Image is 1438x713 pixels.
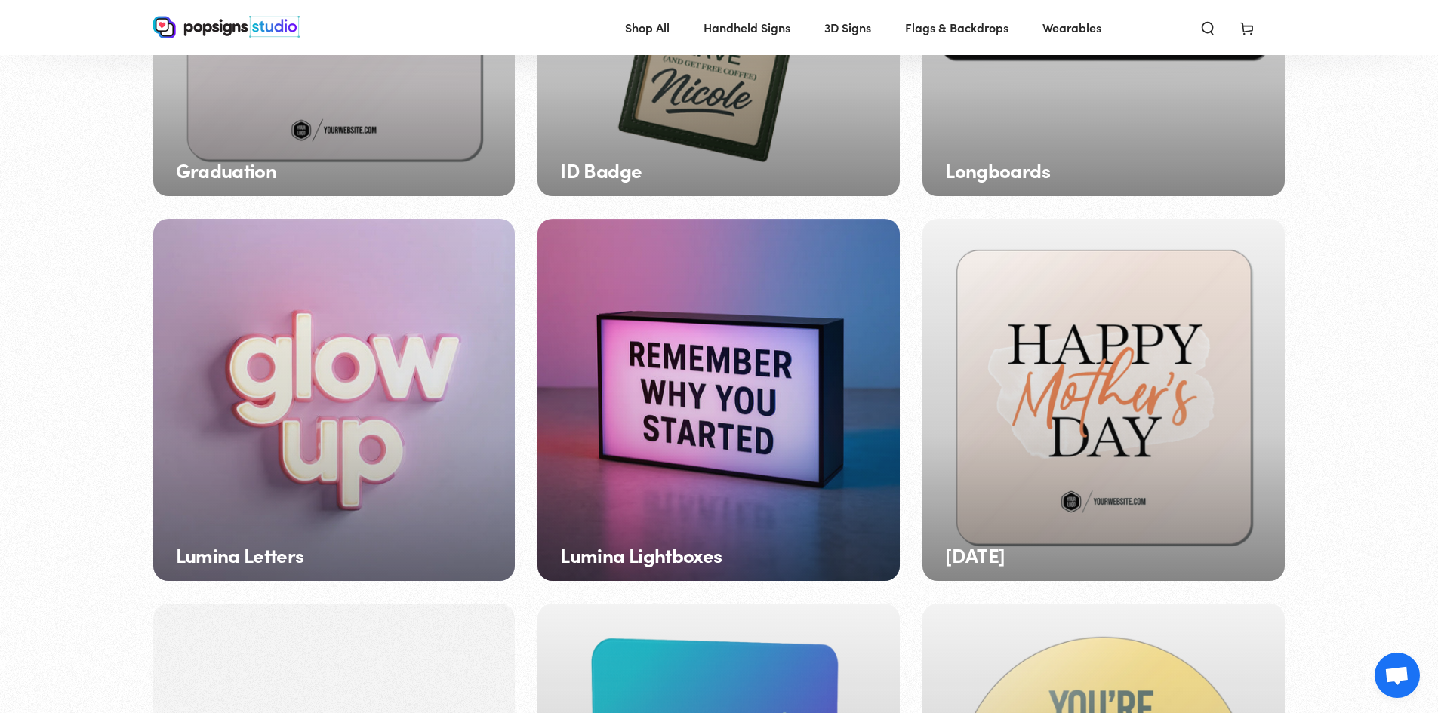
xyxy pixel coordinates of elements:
h3: Lumina Letters [176,544,304,566]
a: Shop All [614,8,681,48]
span: Handheld Signs [704,17,790,38]
h3: ID Badge [560,159,642,181]
a: Lumina Letters Lumina Letters [153,219,516,581]
a: [DATE] [922,219,1285,581]
h3: Lumina Lightboxes [560,544,722,566]
h3: Longboards [945,159,1050,181]
span: Flags & Backdrops [905,17,1008,38]
span: 3D Signs [824,17,871,38]
span: Wearables [1042,17,1101,38]
a: Lumina Lightboxes Lumina Lightboxes [537,219,900,581]
a: 3D Signs [813,8,882,48]
a: Wearables [1031,8,1113,48]
a: Open chat [1375,653,1420,698]
h3: [DATE] [945,544,1005,566]
span: Shop All [625,17,670,38]
summary: Search our site [1188,11,1227,44]
a: Flags & Backdrops [894,8,1020,48]
img: Popsigns Studio [153,16,300,38]
h3: Graduation [176,159,277,181]
a: Handheld Signs [692,8,802,48]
